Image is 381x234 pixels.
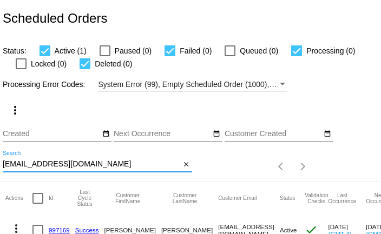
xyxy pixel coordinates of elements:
button: Change sorting for CustomerFirstName [104,192,152,204]
mat-icon: more_vert [9,104,22,117]
a: 997169 [49,226,70,233]
mat-icon: date_range [324,130,331,138]
span: Processing (0) [306,44,355,57]
input: Created [3,130,100,138]
span: Processing Error Codes: [3,80,86,89]
h2: Scheduled Orders [3,11,107,26]
span: Active (1) [55,44,87,57]
span: Active [280,226,297,233]
mat-header-cell: Validation Checks [305,182,328,215]
button: Change sorting for LastOccurrenceUtc [329,192,357,204]
button: Change sorting for CustomerLastName [161,192,208,204]
button: Change sorting for CustomerEmail [218,195,257,202]
mat-icon: close [182,161,190,169]
mat-select: Filter by Processing Error Codes [98,78,288,91]
input: Next Occurrence [114,130,211,138]
button: Previous page [271,156,292,177]
button: Change sorting for Status [280,195,295,202]
button: Clear [181,159,192,170]
button: Change sorting for LastProcessingCycleId [75,189,95,207]
mat-header-cell: Actions [5,182,32,215]
input: Customer Created [225,130,322,138]
span: Paused (0) [115,44,152,57]
span: Locked (0) [31,57,67,70]
button: Change sorting for Id [49,195,53,202]
mat-icon: date_range [102,130,110,138]
span: Deleted (0) [95,57,132,70]
span: Queued (0) [240,44,278,57]
button: Next page [292,156,314,177]
input: Search [3,160,181,169]
span: Failed (0) [180,44,212,57]
span: Status: [3,46,27,55]
mat-icon: date_range [213,130,220,138]
a: Success [75,226,99,233]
